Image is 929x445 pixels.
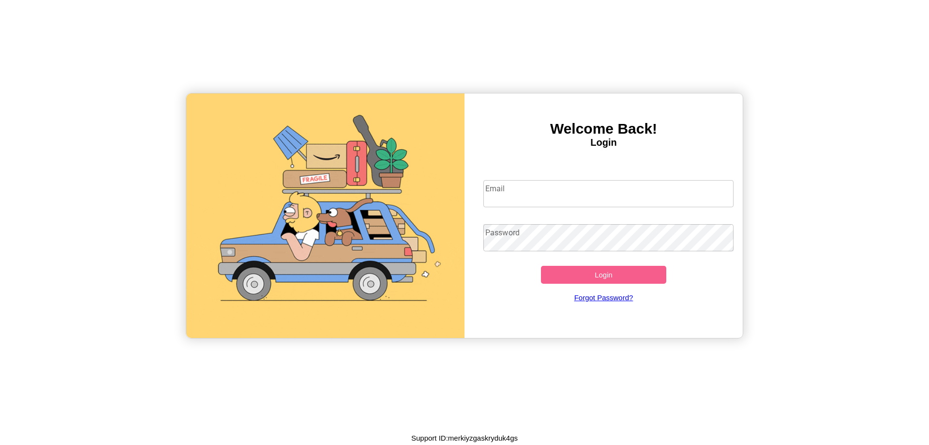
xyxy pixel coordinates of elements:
[479,284,729,311] a: Forgot Password?
[541,266,666,284] button: Login
[464,121,743,137] h3: Welcome Back!
[411,431,518,445] p: Support ID: merkiyzgaskryduk4gs
[186,93,464,338] img: gif
[464,137,743,148] h4: Login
